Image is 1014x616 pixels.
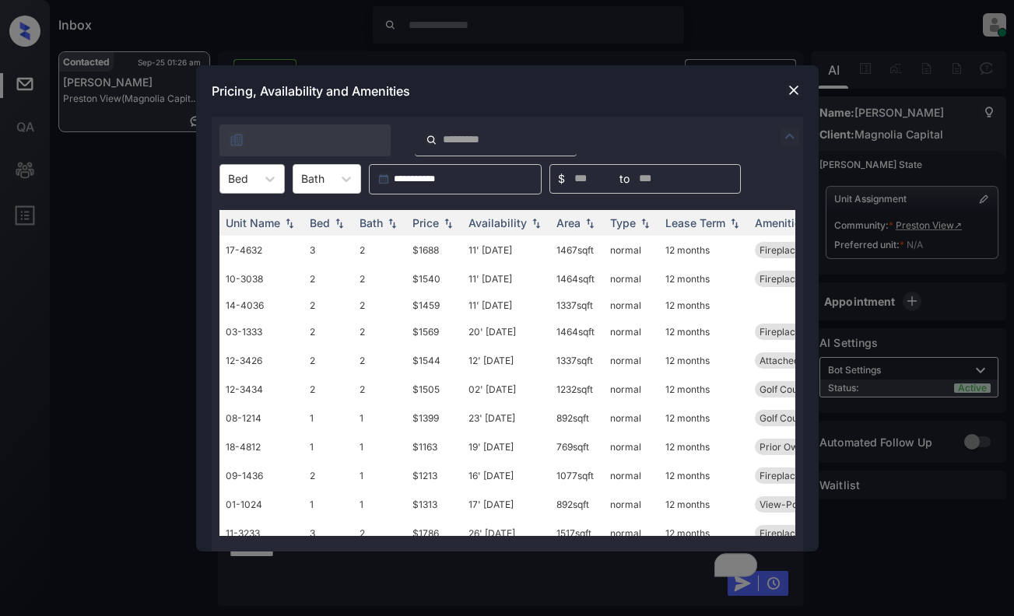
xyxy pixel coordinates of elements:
[360,216,383,229] div: Bath
[550,317,604,346] td: 1464 sqft
[610,216,636,229] div: Type
[781,127,799,145] img: icon-zuma
[303,293,353,317] td: 2
[550,404,604,432] td: 892 sqft
[226,216,280,229] div: Unit Name
[462,375,550,404] td: 02' [DATE]
[550,461,604,490] td: 1077 sqft
[303,519,353,548] td: 3
[550,490,604,519] td: 892 sqft
[406,293,462,317] td: $1459
[619,170,630,187] span: to
[604,375,659,404] td: normal
[353,375,406,404] td: 2
[219,461,303,490] td: 09-1436
[637,217,653,228] img: sorting
[406,519,462,548] td: $1786
[604,264,659,293] td: normal
[426,133,437,147] img: icon-zuma
[528,217,544,228] img: sorting
[384,217,400,228] img: sorting
[219,293,303,317] td: 14-4036
[604,346,659,375] td: normal
[303,375,353,404] td: 2
[665,216,725,229] div: Lease Term
[786,82,802,98] img: close
[462,432,550,461] td: 19' [DATE]
[303,432,353,461] td: 1
[550,264,604,293] td: 1464 sqft
[406,236,462,264] td: $1688
[604,236,659,264] td: normal
[760,499,805,510] span: View-Pool
[406,461,462,490] td: $1213
[303,346,353,375] td: 2
[353,461,406,490] td: 1
[582,217,598,228] img: sorting
[550,375,604,404] td: 1232 sqft
[406,404,462,432] td: $1399
[219,404,303,432] td: 08-1214
[353,293,406,317] td: 2
[196,65,819,117] div: Pricing, Availability and Amenities
[760,412,834,424] span: Golf Course vie...
[556,216,581,229] div: Area
[406,317,462,346] td: $1569
[604,317,659,346] td: normal
[303,236,353,264] td: 3
[353,317,406,346] td: 2
[219,519,303,548] td: 11-3233
[219,432,303,461] td: 18-4812
[406,375,462,404] td: $1505
[440,217,456,228] img: sorting
[219,317,303,346] td: 03-1333
[462,236,550,264] td: 11' [DATE]
[550,293,604,317] td: 1337 sqft
[760,244,801,256] span: Fireplace
[219,236,303,264] td: 17-4632
[462,519,550,548] td: 26' [DATE]
[462,317,550,346] td: 20' [DATE]
[760,383,834,395] span: Golf Course vie...
[760,470,801,481] span: Fireplace
[558,170,565,187] span: $
[659,461,749,490] td: 12 months
[462,404,550,432] td: 23' [DATE]
[310,216,330,229] div: Bed
[659,346,749,375] td: 12 months
[353,404,406,432] td: 1
[604,490,659,519] td: normal
[303,264,353,293] td: 2
[755,216,807,229] div: Amenities
[659,519,749,548] td: 12 months
[229,132,244,148] img: icon-zuma
[406,346,462,375] td: $1544
[406,490,462,519] td: $1313
[462,293,550,317] td: 11' [DATE]
[659,404,749,432] td: 12 months
[659,264,749,293] td: 12 months
[462,461,550,490] td: 16' [DATE]
[332,217,347,228] img: sorting
[604,461,659,490] td: normal
[462,346,550,375] td: 12' [DATE]
[760,326,801,338] span: Fireplace
[219,264,303,293] td: 10-3038
[303,490,353,519] td: 1
[760,527,801,539] span: Fireplace
[760,273,801,285] span: Fireplace
[604,432,659,461] td: normal
[219,346,303,375] td: 12-3426
[550,346,604,375] td: 1337 sqft
[550,236,604,264] td: 1467 sqft
[760,441,837,453] span: Prior Owner - C...
[550,432,604,461] td: 769 sqft
[303,317,353,346] td: 2
[353,346,406,375] td: 2
[659,432,749,461] td: 12 months
[659,375,749,404] td: 12 months
[550,519,604,548] td: 1517 sqft
[303,404,353,432] td: 1
[406,432,462,461] td: $1163
[604,404,659,432] td: normal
